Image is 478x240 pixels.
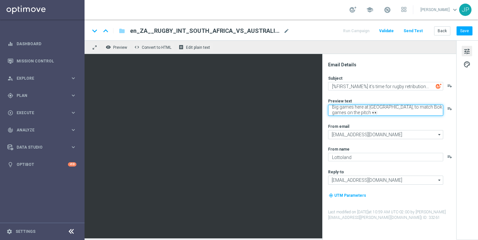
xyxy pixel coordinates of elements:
[17,76,70,80] span: Explore
[7,127,77,133] button: track_changes Analyze keyboard_arrow_right
[7,229,12,234] i: settings
[328,99,352,104] label: Preview text
[106,45,111,50] i: remove_red_eye
[284,28,289,34] span: mode_edit
[328,147,350,152] label: From name
[462,46,472,56] button: tune
[462,59,472,69] button: palette
[463,60,471,69] span: palette
[7,93,77,98] button: gps_fixed Plan keyboard_arrow_right
[7,127,70,133] div: Analyze
[7,127,13,133] i: track_changes
[113,45,127,50] span: Preview
[101,26,111,36] i: keyboard_arrow_up
[177,43,213,51] button: receipt Edit plain text
[403,27,424,35] button: Send Test
[70,92,76,99] i: keyboard_arrow_right
[378,27,395,35] button: Validate
[7,93,70,99] div: Plan
[447,154,452,159] button: playlist_add
[328,192,367,199] button: my_location UTM Parameters
[328,169,344,175] label: Reply-to
[329,193,333,198] i: my_location
[436,176,443,184] i: arrow_drop_down
[7,75,13,81] i: person_search
[334,193,366,198] span: UTM Parameters
[90,26,100,36] i: keyboard_arrow_down
[68,162,76,167] div: +10
[119,27,125,35] i: folder
[179,45,184,50] i: receipt
[420,5,459,15] a: [PERSON_NAME]keyboard_arrow_down
[436,83,442,89] img: optiGenie.svg
[7,93,13,99] i: gps_fixed
[328,124,349,129] label: From email
[7,110,77,115] button: play_circle_outline Execute keyboard_arrow_right
[436,130,443,139] i: arrow_drop_down
[7,110,70,116] div: Execute
[366,6,373,13] span: school
[7,162,13,167] i: lightbulb
[328,176,443,185] input: support@lottoland.co.za
[118,26,126,36] button: folder
[70,110,76,116] i: keyboard_arrow_right
[7,41,77,47] button: equalizer Dashboard
[17,156,68,173] a: Optibot
[70,127,76,133] i: keyboard_arrow_right
[16,230,35,233] a: Settings
[17,35,76,52] a: Dashboard
[328,62,456,68] div: Email Details
[186,45,210,50] span: Edit plain text
[17,52,76,70] a: Mission Control
[7,162,77,167] button: lightbulb Optibot +10
[7,75,70,81] div: Explore
[328,130,443,139] input: Select
[7,144,70,150] div: Data Studio
[7,59,77,64] button: Mission Control
[70,75,76,81] i: keyboard_arrow_right
[328,209,456,220] label: Last modified on [DATE] at 10:59 AM UTC-02:00 by [PERSON_NAME][EMAIL_ADDRESS][PERSON_NAME][DOMAIN...
[142,45,171,50] span: Convert to HTML
[451,6,458,13] span: keyboard_arrow_down
[459,4,471,16] div: JP
[328,76,342,81] label: Subject
[7,41,13,47] i: equalizer
[421,215,440,220] span: | ID: 33261
[447,83,452,88] button: playlist_add
[7,156,76,173] div: Optibot
[7,110,13,116] i: play_circle_outline
[133,43,174,51] button: code Convert to HTML
[70,144,76,150] i: keyboard_arrow_right
[134,45,139,50] span: code
[17,94,70,98] span: Plan
[7,52,76,70] div: Mission Control
[7,76,77,81] button: person_search Explore keyboard_arrow_right
[447,106,452,111] button: playlist_add
[17,128,70,132] span: Analyze
[457,26,472,35] button: Save
[7,35,76,52] div: Dashboard
[104,43,130,51] button: remove_red_eye Preview
[463,47,471,56] span: tune
[130,27,281,35] span: en_ZA__RUGBY_INT_SOUTH_AFRICA_VS_AUSTRALIA_MATCH2_LOTTO_COMBO__EMT_ALL_EM_TAC_LT
[379,29,394,33] span: Validate
[434,26,450,35] button: Back
[17,111,70,115] span: Execute
[17,145,70,149] span: Data Studio
[7,145,77,150] button: Data Studio keyboard_arrow_right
